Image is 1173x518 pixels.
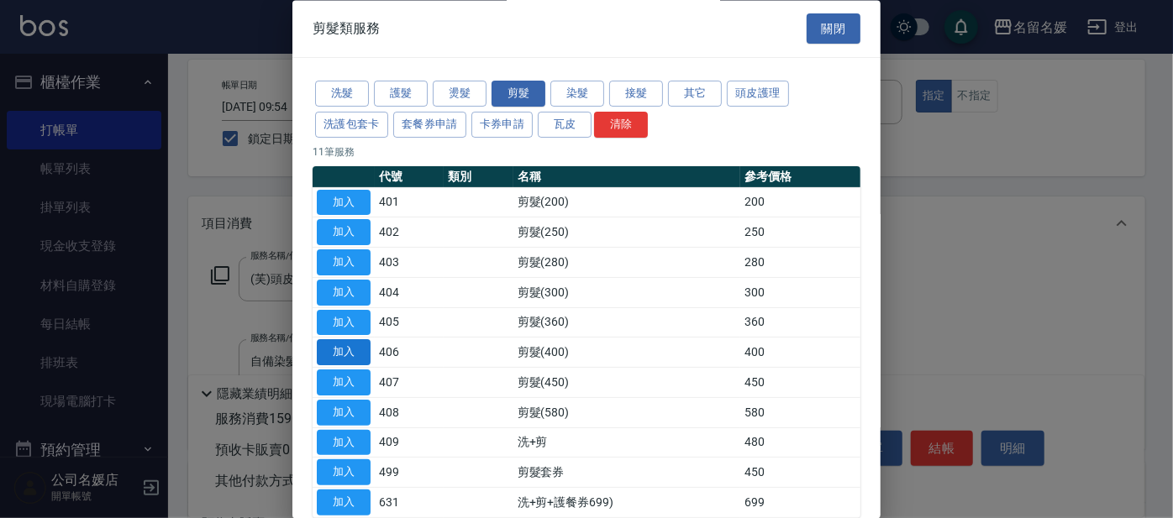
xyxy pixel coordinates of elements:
[594,112,648,138] button: 清除
[393,112,466,138] button: 套餐券申請
[317,490,371,516] button: 加入
[317,430,371,456] button: 加入
[513,278,740,308] td: 剪髮(300)
[375,188,444,218] td: 401
[317,400,371,426] button: 加入
[375,308,444,338] td: 405
[375,428,444,458] td: 409
[317,310,371,336] button: 加入
[317,190,371,216] button: 加入
[513,166,740,188] th: 名稱
[740,337,860,368] td: 400
[375,398,444,428] td: 408
[513,368,740,398] td: 剪髮(450)
[740,398,860,428] td: 580
[513,337,740,368] td: 剪髮(400)
[740,188,860,218] td: 200
[317,460,371,486] button: 加入
[807,13,860,44] button: 關閉
[375,166,444,188] th: 代號
[740,458,860,488] td: 450
[374,81,428,107] button: 護髮
[317,220,371,246] button: 加入
[433,81,487,107] button: 燙髮
[740,166,860,188] th: 參考價格
[317,280,371,306] button: 加入
[668,81,722,107] button: 其它
[538,112,592,138] button: 瓦皮
[375,368,444,398] td: 407
[740,248,860,278] td: 280
[727,81,789,107] button: 頭皮護理
[375,488,444,518] td: 631
[550,81,604,107] button: 染髮
[375,337,444,368] td: 406
[513,458,740,488] td: 剪髮套券
[317,370,371,396] button: 加入
[513,428,740,458] td: 洗+剪
[513,248,740,278] td: 剪髮(280)
[740,488,860,518] td: 699
[315,112,388,138] button: 洗護包套卡
[492,81,545,107] button: 剪髮
[317,340,371,366] button: 加入
[313,20,380,37] span: 剪髮類服務
[740,368,860,398] td: 450
[375,278,444,308] td: 404
[471,112,534,138] button: 卡券申請
[740,278,860,308] td: 300
[609,81,663,107] button: 接髮
[513,488,740,518] td: 洗+剪+護餐券699)
[444,166,513,188] th: 類別
[513,188,740,218] td: 剪髮(200)
[513,217,740,248] td: 剪髮(250)
[375,248,444,278] td: 403
[513,398,740,428] td: 剪髮(580)
[375,217,444,248] td: 402
[740,308,860,338] td: 360
[740,428,860,458] td: 480
[513,308,740,338] td: 剪髮(360)
[375,458,444,488] td: 499
[740,217,860,248] td: 250
[313,144,860,160] p: 11 筆服務
[315,81,369,107] button: 洗髮
[317,250,371,276] button: 加入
